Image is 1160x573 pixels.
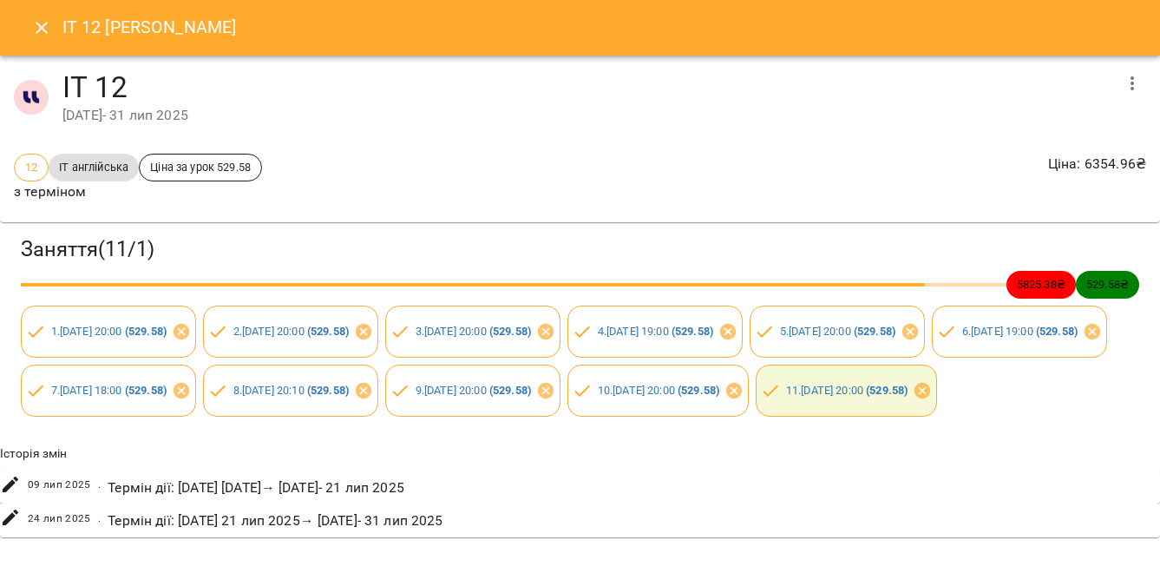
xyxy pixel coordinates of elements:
[932,306,1107,358] div: 6.[DATE] 19:00 (529.58)
[203,365,378,417] div: 8.[DATE] 20:10 (529.58)
[125,325,167,338] b: ( 529.58 )
[21,236,1139,263] h3: Заняття ( 11 / 1 )
[1006,276,1076,293] span: 5825.38 ₴
[385,365,560,417] div: 9.[DATE] 20:00 (529.58)
[140,159,261,175] span: Ціна за урок 529.58
[1076,276,1139,293] span: 529.58 ₴
[125,384,167,397] b: ( 529.58 )
[750,306,925,358] div: 5.[DATE] 20:00 (529.58)
[598,325,713,338] a: 4.[DATE] 19:00 (529.58)
[14,181,262,202] p: з терміном
[233,325,349,338] a: 2.[DATE] 20:00 (529.58)
[14,80,49,115] img: 1255ca683a57242d3abe33992970777d.jpg
[98,510,101,528] span: .
[21,306,196,358] div: 1.[DATE] 20:00 (529.58)
[678,384,719,397] b: ( 529.58 )
[598,384,720,397] a: 10.[DATE] 20:00 (529.58)
[567,306,743,358] div: 4.[DATE] 19:00 (529.58)
[62,14,237,41] h6: IT 12 [PERSON_NAME]
[866,384,908,397] b: ( 529.58 )
[567,365,749,417] div: 10.[DATE] 20:00 (529.58)
[62,69,1111,105] h4: IT 12
[1048,154,1146,175] p: Ціна : 6354.96 ₴
[203,306,378,358] div: 2.[DATE] 20:00 (529.58)
[385,306,560,358] div: 3.[DATE] 20:00 (529.58)
[104,474,408,502] div: Термін дії : [DATE] [DATE] → [DATE] - 21 лип 2025
[21,365,196,417] div: 7.[DATE] 18:00 (529.58)
[98,477,101,494] span: .
[307,325,349,338] b: ( 529.58 )
[15,159,48,175] span: 12
[854,325,895,338] b: ( 529.58 )
[307,384,349,397] b: ( 529.58 )
[780,325,895,338] a: 5.[DATE] 20:00 (529.58)
[962,325,1078,338] a: 6.[DATE] 19:00 (529.58)
[51,325,167,338] a: 1.[DATE] 20:00 (529.58)
[51,384,167,397] a: 7.[DATE] 18:00 (529.58)
[416,325,531,338] a: 3.[DATE] 20:00 (529.58)
[672,325,713,338] b: ( 529.58 )
[104,507,446,535] div: Термін дії : [DATE] 21 лип 2025 → [DATE] - 31 лип 2025
[28,477,91,494] span: 09 лип 2025
[489,384,531,397] b: ( 529.58 )
[416,384,531,397] a: 9.[DATE] 20:00 (529.58)
[786,384,908,397] a: 11.[DATE] 20:00 (529.58)
[49,159,139,175] span: ІТ англійська
[489,325,531,338] b: ( 529.58 )
[756,365,937,417] div: 11.[DATE] 20:00 (529.58)
[62,105,1111,126] div: [DATE] - 31 лип 2025
[28,510,91,528] span: 24 лип 2025
[1036,325,1078,338] b: ( 529.58 )
[21,7,62,49] button: Close
[233,384,349,397] a: 8.[DATE] 20:10 (529.58)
